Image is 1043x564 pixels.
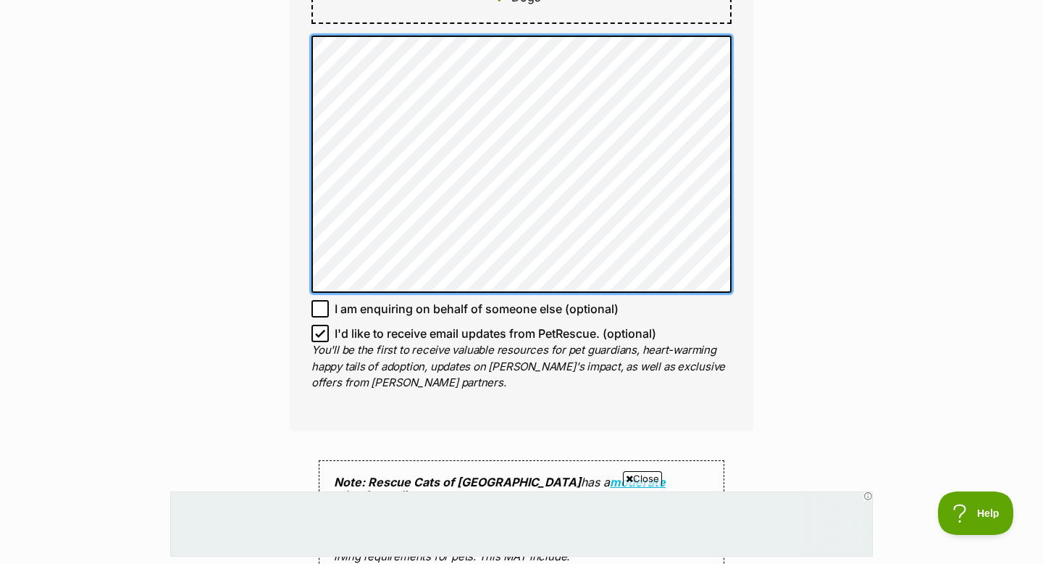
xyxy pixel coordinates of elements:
[335,300,619,318] span: I am enquiring on behalf of someone else (optional)
[334,475,581,489] strong: Note: Rescue Cats of [GEOGRAPHIC_DATA]
[311,342,732,391] p: You'll be the first to receive valuable resources for pet guardians, heart-warming happy tails of...
[623,471,662,486] span: Close
[938,492,1014,535] iframe: Help Scout Beacon - Open
[335,325,656,342] span: I'd like to receive email updates from PetRescue. (optional)
[610,475,666,489] a: moderate
[170,492,873,557] iframe: Advertisement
